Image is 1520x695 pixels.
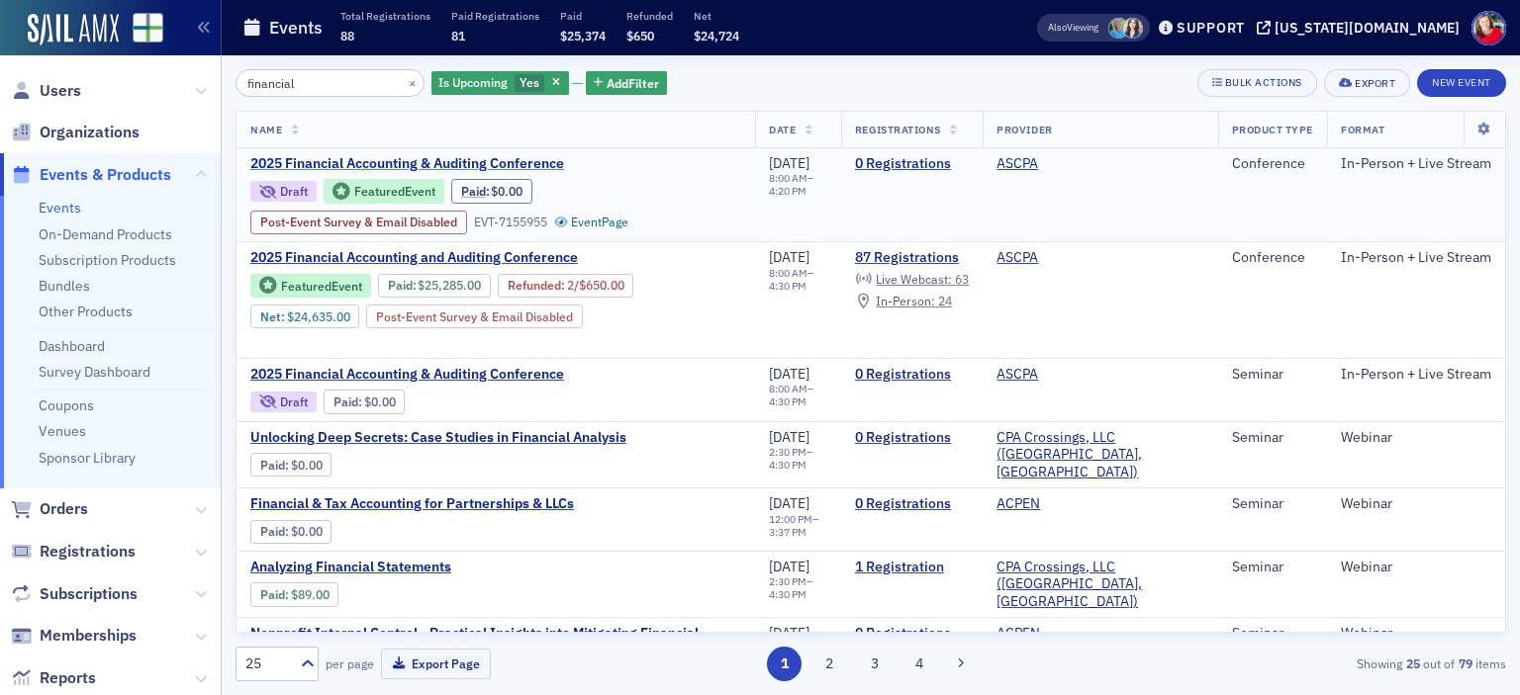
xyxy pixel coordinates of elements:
[388,278,413,293] a: Paid
[281,281,362,292] div: Featured Event
[250,453,332,477] div: Paid: 0 - $0
[769,458,807,472] time: 4:30 PM
[855,429,969,447] a: 0 Registrations
[324,179,444,204] div: Featured Event
[1048,21,1098,35] span: Viewing
[997,155,1038,173] a: ASCPA
[769,512,812,526] time: 12:00 PM
[451,28,465,43] span: 81
[291,524,323,539] span: $0.00
[855,495,969,513] a: 0 Registrations
[250,249,741,267] a: 2025 Financial Accounting and Auditing Conference
[236,69,425,97] input: Search…
[250,181,317,202] div: Draft
[997,366,1121,384] span: ASCPA
[250,429,626,447] span: Unlocking Deep Secrets: Case Studies in Financial Analysis
[769,154,809,172] span: [DATE]
[997,155,1121,173] span: ASCPA
[997,249,1038,267] a: ASCPA
[560,28,606,43] span: $25,374
[769,587,807,601] time: 4:30 PM
[326,654,374,672] label: per page
[1472,11,1506,45] span: Profile
[11,625,137,647] a: Memberships
[769,382,807,395] time: 8:00 AM
[855,249,969,267] a: 87 Registrations
[997,429,1203,481] span: CPA Crossings, LLC (Rochester, MI)
[997,559,1203,611] a: CPA Crossings, LLC ([GEOGRAPHIC_DATA], [GEOGRAPHIC_DATA])
[39,449,136,467] a: Sponsor Library
[902,647,937,681] button: 4
[1108,18,1129,39] span: Kristi Gates
[250,211,467,234] div: Post-Event Survey
[769,184,807,198] time: 4:20 PM
[40,122,140,143] span: Organizations
[250,582,338,606] div: Paid: 2 - $8900
[997,625,1040,643] a: ACPEN
[508,278,561,293] a: Refunded
[11,541,136,563] a: Registrations
[11,667,96,689] a: Reports
[461,184,492,199] span: :
[250,304,359,328] div: Net: $2463500
[39,337,105,355] a: Dashboard
[491,184,522,199] span: $0.00
[28,14,119,45] img: SailAMX
[340,28,354,43] span: 88
[1122,18,1143,39] span: Sarah Lowery
[1232,123,1313,136] span: Product Type
[11,498,88,520] a: Orders
[260,524,285,539] a: Paid
[250,520,332,544] div: Paid: 0 - $0
[769,279,807,293] time: 4:30 PM
[431,71,569,96] div: Yes
[388,278,419,293] span: :
[997,366,1038,384] a: ASCPA
[769,513,827,539] div: –
[955,271,969,287] span: 63
[769,445,807,459] time: 2:30 PM
[1341,559,1491,576] div: Webinar
[508,278,567,293] span: :
[1232,155,1313,173] div: Conference
[40,667,96,689] span: Reports
[769,365,809,383] span: [DATE]
[260,309,287,324] span: Net :
[855,625,969,643] a: 0 Registrations
[333,394,358,409] a: Paid
[250,495,583,513] a: Financial & Tax Accounting for Partnerships & LLCs
[438,74,508,90] span: Is Upcoming
[40,625,137,647] span: Memberships
[418,278,481,293] span: $25,285.00
[876,293,935,308] span: In-Person :
[1232,559,1313,576] div: Seminar
[1324,69,1410,97] button: Export
[769,394,807,408] time: 4:30 PM
[291,587,330,602] span: $89.00
[1096,654,1506,672] div: Showing out of items
[250,249,583,267] span: 2025 Financial Accounting and Auditing Conference
[40,541,136,563] span: Registrations
[1341,429,1491,447] div: Webinar
[769,494,809,512] span: [DATE]
[1232,625,1313,643] div: Seminar
[250,559,583,576] a: Analyzing Financial Statements
[39,277,90,295] a: Bundles
[857,647,892,681] button: 3
[1177,19,1245,37] div: Support
[1275,19,1460,37] div: [US_STATE][DOMAIN_NAME]
[997,495,1040,513] a: ACPEN
[855,559,969,576] a: 1 Registration
[39,363,150,381] a: Survey Dashboard
[250,366,583,384] a: 2025 Financial Accounting & Auditing Conference
[1257,21,1467,35] button: [US_STATE][DOMAIN_NAME]
[769,267,827,293] div: –
[250,625,741,659] a: Nonprofit Internal Control - Practical Insights into Mitigating Financial Reporting, Compliance a...
[40,583,138,605] span: Subscriptions
[1455,654,1475,672] strong: 79
[769,525,807,539] time: 3:37 PM
[451,9,539,23] p: Paid Registrations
